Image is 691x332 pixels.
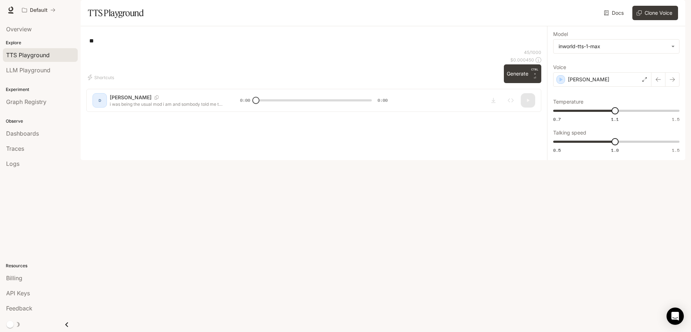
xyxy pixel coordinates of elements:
div: inworld-tts-1-max [554,40,679,53]
p: Default [30,7,48,13]
span: 0.7 [553,116,561,122]
p: CTRL + [531,67,538,76]
div: Open Intercom Messenger [667,308,684,325]
p: Talking speed [553,130,586,135]
button: GenerateCTRL +⏎ [504,64,541,83]
span: 1.5 [672,147,679,153]
p: Temperature [553,99,583,104]
p: 45 / 1000 [524,49,541,55]
button: All workspaces [19,3,59,17]
p: [PERSON_NAME] [568,76,609,83]
p: $ 0.000450 [510,57,534,63]
span: 1.5 [672,116,679,122]
h1: TTS Playground [88,6,144,20]
div: inworld-tts-1-max [559,43,668,50]
p: Model [553,32,568,37]
p: ⏎ [531,67,538,80]
p: Voice [553,65,566,70]
button: Clone Voice [632,6,678,20]
span: 1.1 [611,116,619,122]
span: 0.5 [553,147,561,153]
button: Shortcuts [86,72,117,83]
span: 1.0 [611,147,619,153]
a: Docs [602,6,627,20]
